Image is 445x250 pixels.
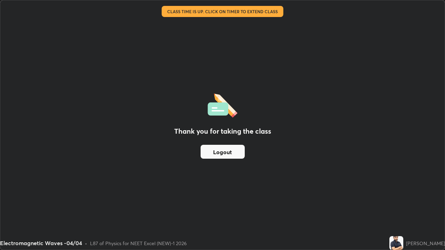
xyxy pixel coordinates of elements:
h2: Thank you for taking the class [174,126,271,136]
div: L87 of Physics for NEET Excel (NEW)-1 2026 [90,240,187,247]
img: offlineFeedback.1438e8b3.svg [208,91,237,118]
button: Logout [201,145,245,159]
img: de6c275da805432c8bc00b045e3c7ab9.jpg [389,236,403,250]
div: • [85,240,87,247]
div: [PERSON_NAME] [406,240,445,247]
